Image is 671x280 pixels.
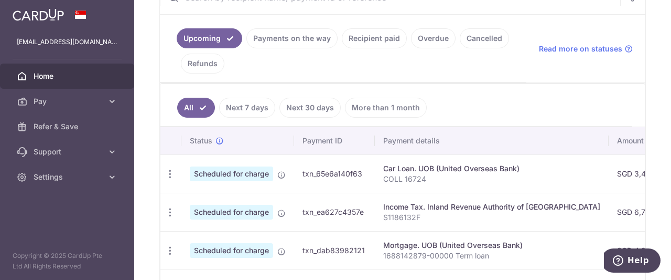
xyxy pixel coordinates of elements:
[375,127,609,154] th: Payment details
[190,136,212,146] span: Status
[34,71,103,81] span: Home
[539,44,622,54] span: Read more on statuses
[539,44,633,54] a: Read more on statuses
[219,98,275,118] a: Next 7 days
[383,163,600,174] div: Car Loan. UOB (United Overseas Bank)
[190,205,273,220] span: Scheduled for charge
[294,231,375,269] td: txn_dab83982121
[190,243,273,258] span: Scheduled for charge
[177,98,215,118] a: All
[604,248,661,275] iframe: Opens a widget where you can find more information
[246,28,338,48] a: Payments on the way
[34,121,103,132] span: Refer & Save
[383,240,600,251] div: Mortgage. UOB (United Overseas Bank)
[177,28,242,48] a: Upcoming
[13,8,64,21] img: CardUp
[294,154,375,193] td: txn_65e6a140f63
[460,28,509,48] a: Cancelled
[34,147,103,157] span: Support
[294,193,375,231] td: txn_ea627c4357e
[383,174,600,184] p: COLL 16724
[617,136,644,146] span: Amount
[383,251,600,261] p: 1688142879-00000 Term loan
[345,98,427,118] a: More than 1 month
[342,28,407,48] a: Recipient paid
[294,127,375,154] th: Payment ID
[279,98,341,118] a: Next 30 days
[190,167,273,181] span: Scheduled for charge
[34,96,103,107] span: Pay
[383,212,600,223] p: S1186132F
[34,172,103,182] span: Settings
[181,54,224,74] a: Refunds
[17,37,117,47] p: [EMAIL_ADDRESS][DOMAIN_NAME]
[411,28,456,48] a: Overdue
[383,202,600,212] div: Income Tax. Inland Revenue Authority of [GEOGRAPHIC_DATA]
